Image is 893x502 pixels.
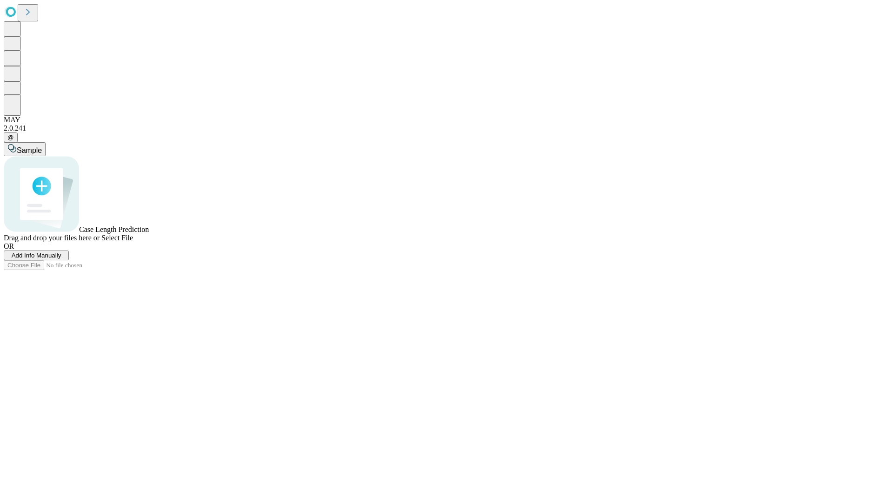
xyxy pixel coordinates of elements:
span: Select File [101,234,133,242]
button: Add Info Manually [4,251,69,260]
button: @ [4,132,18,142]
span: Add Info Manually [12,252,61,259]
span: @ [7,134,14,141]
span: Sample [17,146,42,154]
span: OR [4,242,14,250]
button: Sample [4,142,46,156]
div: MAY [4,116,889,124]
span: Drag and drop your files here or [4,234,100,242]
span: Case Length Prediction [79,225,149,233]
div: 2.0.241 [4,124,889,132]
